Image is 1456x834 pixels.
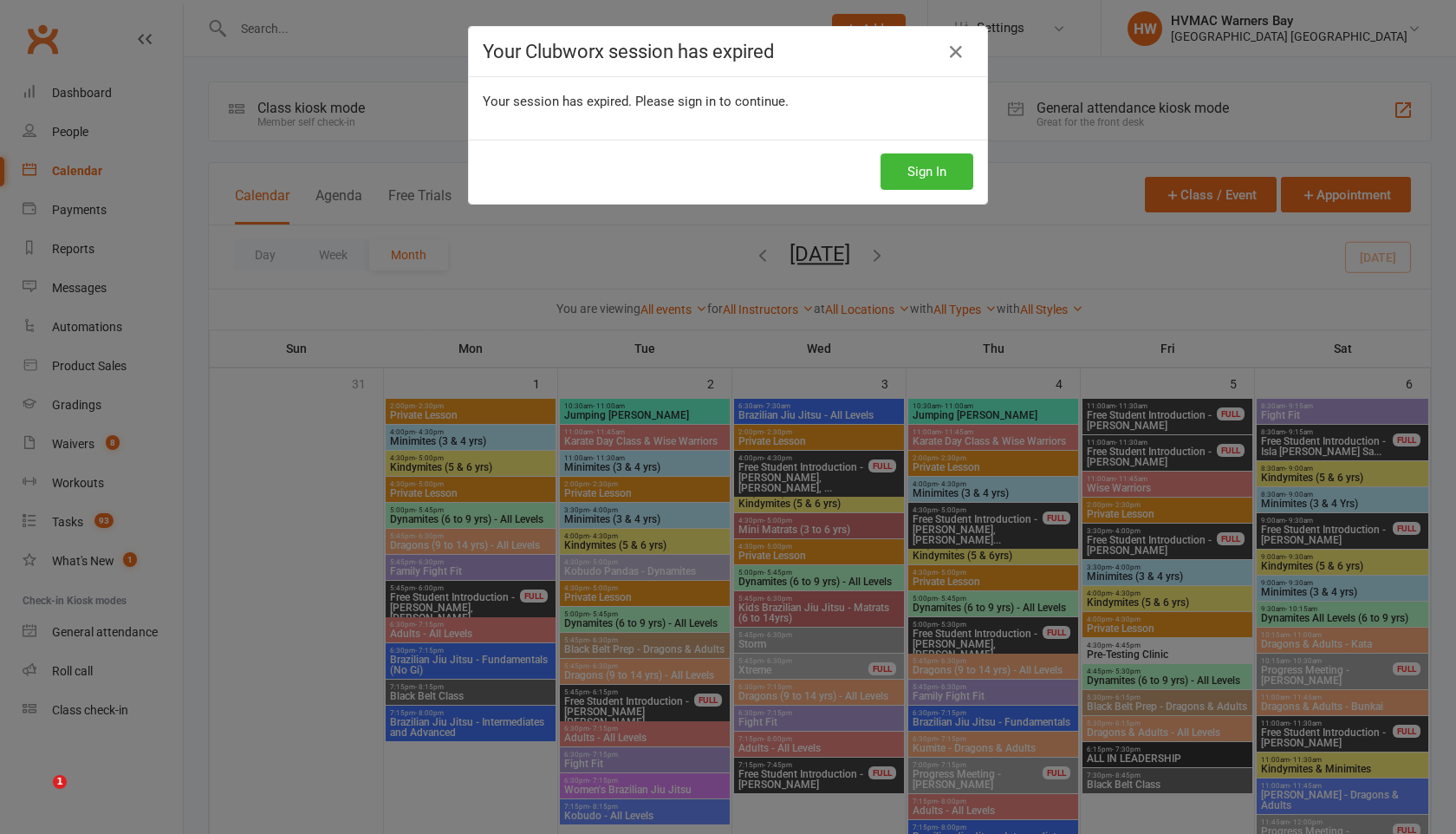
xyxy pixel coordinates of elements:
span: 1 [53,775,67,789]
iframe: Intercom live chat [17,775,59,817]
h4: Your Clubworx session has expired [483,41,973,62]
button: Sign In [881,153,973,190]
a: Close [942,38,970,66]
span: Your session has expired. Please sign in to continue. [483,94,789,109]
